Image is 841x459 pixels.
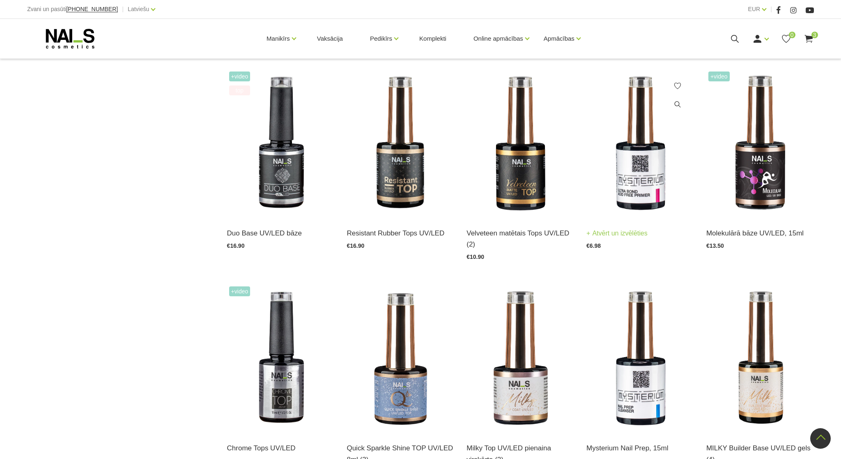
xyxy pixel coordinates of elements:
[706,284,814,432] img: Milky Builder Base – pienainas krāsas bāze/gels ar perfektu noturību un lieliskām pašizlīdzināšan...
[227,69,335,217] img: DUO BASE - bāzes pārklājums, kas ir paredzēts darbam ar AKRYGEL DUO gelu. Īpaši izstrādāta formul...
[706,69,814,217] img: Bāze, kas piemērota īpaši pedikīram.Pateicoties tās konsistencei, nepadara nagus biezus, samazino...
[413,19,453,58] a: Komplekti
[227,284,335,432] img: Virsējais pārklājums bez lipīgā slāņa.Nodrošina izcilu spīdumu un ilgnoturību. Neatstāj nenoklāta...
[466,254,484,260] span: €10.90
[227,242,245,249] span: €16.90
[229,85,250,95] span: top
[466,69,574,217] img: Matētais tops bez lipīgā slāņa:•rada īpaši samtainu sajūtu•nemaina gēllakas/gēla toni•sader gan a...
[267,22,290,55] a: Manikīrs
[227,228,335,239] a: Duo Base UV/LED bāze
[586,228,648,239] a: Atvērt un izvēlēties
[706,228,814,239] a: Molekulārā bāze UV/LED, 15ml
[708,72,730,81] span: +Video
[586,443,694,454] a: Mysterium Nail Prep, 15ml
[706,242,724,249] span: €13.50
[804,34,814,44] a: 3
[586,69,694,217] img: Līdzeklis dabīgā naga un gela savienošanai bez skābes. Saudzīgs dabīgajam nagam. Ultra Bond saķer...
[310,19,349,58] a: Vaksācija
[466,228,574,250] a: Velveteen matētais Tops UV/LED (2)
[370,22,392,55] a: Pedikīrs
[770,4,772,14] span: |
[586,284,694,432] img: Līdzeklis ideāli attauko un atūdeņo dabīgo nagu, pateicoties tam, rodas izteikti laba saķere ar g...
[122,4,124,14] span: |
[227,443,335,454] a: Chrome Tops UV/LED
[586,242,601,249] span: €6.98
[466,284,574,432] img: Virsējais pārklājums bez lipīgā slāņa ar maskējošu, viegli pienainu efektu. Vidējas konsistences,...
[128,4,149,14] a: Latviešu
[27,4,118,14] div: Zvani un pasūti
[811,32,818,38] span: 3
[66,6,118,12] a: [PHONE_NUMBER]
[789,32,795,38] span: 0
[347,69,454,217] img: Kaučuka formulas virsējais pārklājums bez lipīgā slāņa. Īpaši spīdīgs, izturīgs pret skrāpējumiem...
[748,4,761,14] a: EUR
[347,284,454,432] img: Virsējais pārklājums bez lipīgā slāņa ar mirdzuma efektu.Pieejami 3 veidi:* Starlight - ar smalkā...
[544,22,574,55] a: Apmācības
[473,22,523,55] a: Online apmācības
[347,228,454,239] a: Resistant Rubber Tops UV/LED
[229,72,250,81] span: +Video
[781,34,791,44] a: 0
[229,286,250,296] span: +Video
[347,242,364,249] span: €16.90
